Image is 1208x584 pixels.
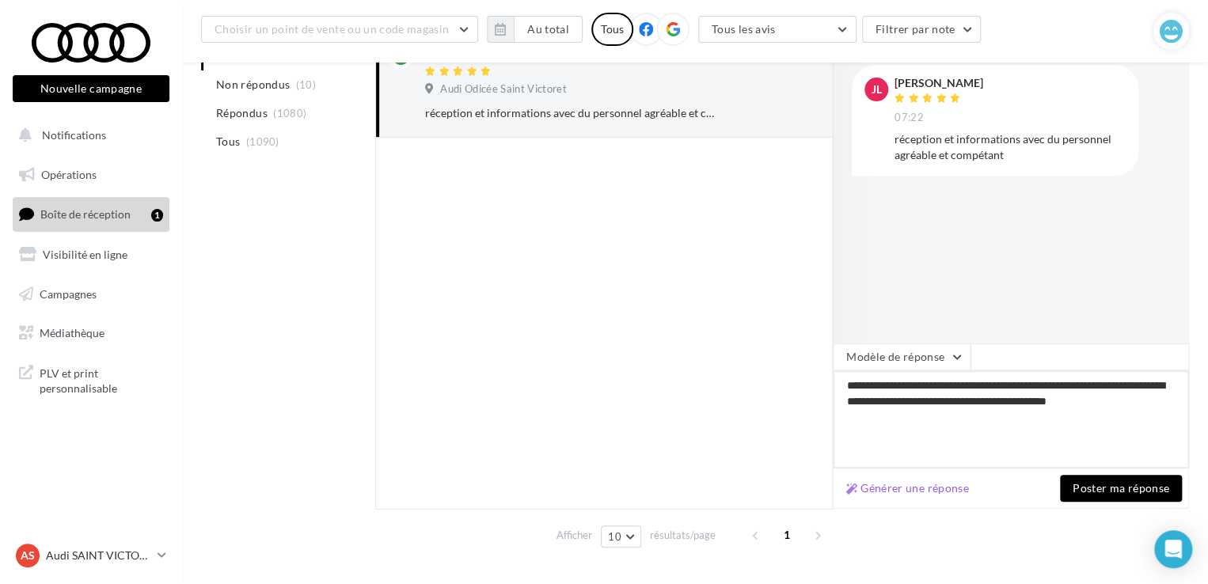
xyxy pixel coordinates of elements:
button: Tous les avis [698,16,857,43]
span: Visibilité en ligne [43,248,127,261]
span: Opérations [41,168,97,181]
div: Tous [591,13,633,46]
div: [PERSON_NAME] [895,78,983,89]
a: Campagnes [9,278,173,311]
span: JL [872,82,882,97]
span: PLV et print personnalisable [40,362,163,396]
div: Open Intercom Messenger [1154,530,1192,568]
span: (10) [296,78,316,91]
span: Tous [216,134,240,150]
button: 10 [601,525,641,548]
a: PLV et print personnalisable [9,356,173,403]
button: Modèle de réponse [833,343,971,370]
span: Non répondus [216,77,290,93]
button: Au total [487,16,583,43]
button: Nouvelle campagne [13,75,169,102]
a: Visibilité en ligne [9,238,173,271]
span: (1080) [273,107,306,119]
div: réception et informations avec du personnel agréable et compétant [425,105,716,121]
button: Générer une réponse [840,479,975,498]
span: (1090) [246,135,279,148]
button: Au total [514,16,583,43]
button: Notifications [9,119,166,152]
span: 1 [774,522,800,548]
span: AS [21,548,35,563]
span: Afficher [557,528,592,543]
span: Audi Odicée Saint Victoret [440,82,566,97]
span: Notifications [42,128,106,142]
span: Boîte de réception [40,207,131,221]
div: réception et informations avec du personnel agréable et compétant [895,131,1126,163]
a: Médiathèque [9,317,173,350]
div: 1 [151,209,163,222]
a: Boîte de réception1 [9,197,173,231]
span: 10 [608,530,621,543]
button: Poster ma réponse [1060,475,1182,502]
span: Médiathèque [40,326,104,339]
span: 07:22 [895,111,924,125]
p: Audi SAINT VICTORET [46,548,151,563]
span: Choisir un point de vente ou un code magasin [215,22,449,36]
button: Filtrer par note [862,16,982,43]
span: résultats/page [650,528,716,543]
a: Opérations [9,158,173,192]
span: Campagnes [40,286,97,300]
a: AS Audi SAINT VICTORET [13,540,169,571]
button: Choisir un point de vente ou un code magasin [201,16,478,43]
span: Répondus [216,105,268,121]
span: Tous les avis [712,22,776,36]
